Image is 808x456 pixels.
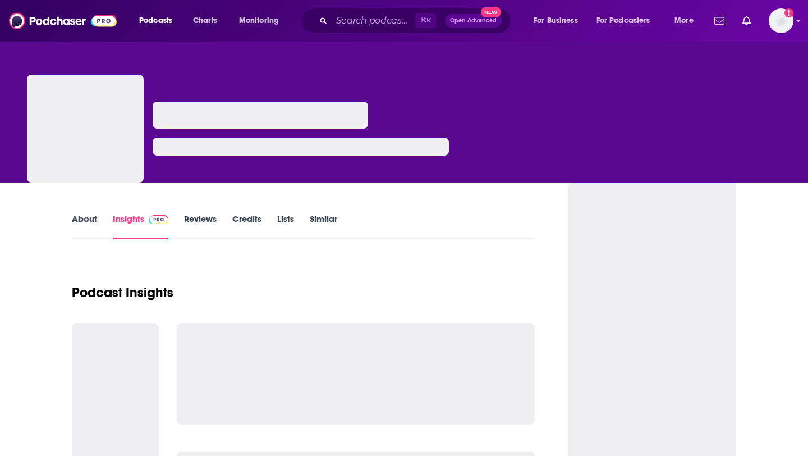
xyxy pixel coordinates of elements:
[231,12,293,30] button: open menu
[139,13,172,29] span: Podcasts
[769,8,793,33] span: Logged in as WachsmanSG
[184,213,217,239] a: Reviews
[311,8,522,34] div: Search podcasts, credits, & more...
[526,12,592,30] button: open menu
[710,11,729,30] a: Show notifications dropdown
[589,12,667,30] button: open menu
[310,213,337,239] a: Similar
[239,13,279,29] span: Monitoring
[131,12,187,30] button: open menu
[445,14,502,28] button: Open AdvancedNew
[784,8,793,17] svg: Add a profile image
[332,12,415,30] input: Search podcasts, credits, & more...
[481,7,501,17] span: New
[769,8,793,33] img: User Profile
[674,13,694,29] span: More
[667,12,708,30] button: open menu
[232,213,261,239] a: Credits
[149,215,168,224] img: Podchaser Pro
[9,10,117,31] img: Podchaser - Follow, Share and Rate Podcasts
[113,213,168,239] a: InsightsPodchaser Pro
[72,284,173,301] h1: Podcast Insights
[277,213,294,239] a: Lists
[186,12,224,30] a: Charts
[193,13,217,29] span: Charts
[738,11,755,30] a: Show notifications dropdown
[596,13,650,29] span: For Podcasters
[534,13,578,29] span: For Business
[450,18,497,24] span: Open Advanced
[415,13,436,28] span: ⌘ K
[72,213,97,239] a: About
[769,8,793,33] button: Show profile menu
